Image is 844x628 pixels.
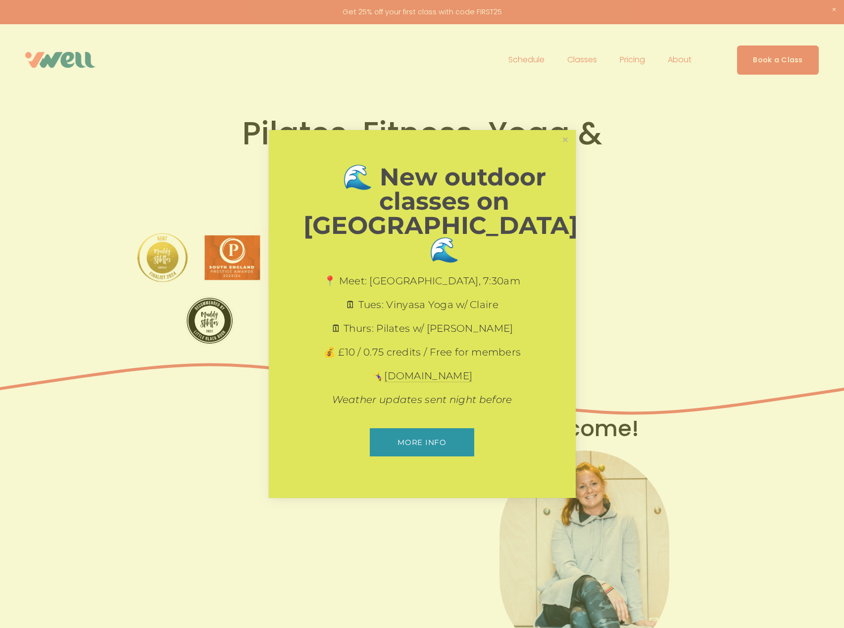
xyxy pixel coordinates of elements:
p: 💰 £10 / 0.75 credits / Free for members [303,345,541,359]
p: 🗓 Tues: Vinyasa Yoga w/ Claire [303,298,541,312]
p: 🤸‍♀️ [303,369,541,383]
a: More info [370,428,474,456]
p: 🗓 Thurs: Pilates w/ [PERSON_NAME] [303,321,541,335]
h1: 🌊 New outdoor classes on [GEOGRAPHIC_DATA]! 🌊 [303,165,585,262]
em: Weather updates sent night before [332,394,512,405]
p: 📍 Meet: [GEOGRAPHIC_DATA], 7:30am [303,274,541,288]
a: Close [556,132,574,149]
a: [DOMAIN_NAME] [384,370,472,382]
